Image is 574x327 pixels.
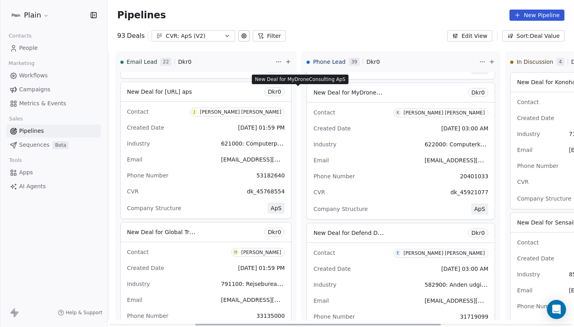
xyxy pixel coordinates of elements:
div: H [234,249,238,256]
div: [PERSON_NAME] [PERSON_NAME] [403,110,485,116]
span: Dkr 0 [178,58,192,66]
span: Dkr 0 [472,229,485,237]
span: CVR [313,189,325,195]
span: New Deal for MyDroneConsulting ApS [313,89,419,96]
span: Contact [127,249,149,255]
div: Phone Lead39Dkr0 [307,51,478,72]
span: 22 [160,58,171,66]
a: People [6,41,101,55]
span: Email [313,297,329,304]
span: Phone Lead [313,58,345,66]
span: dk_45768554 [247,188,285,195]
span: Dkr 0 [268,88,281,96]
span: CVR [517,319,529,325]
div: New Deal for MyDroneConsulting ApSDkr0ContactK[PERSON_NAME] [PERSON_NAME]Created Date[DATE] 03:00... [307,83,495,220]
div: 93 [117,31,145,41]
span: [EMAIL_ADDRESS][DOMAIN_NAME] [221,156,318,163]
span: Email [517,287,533,294]
span: In Discussion [517,58,553,66]
span: New Deal for Defend Denmark ApS [313,229,411,236]
span: Sequences [19,141,49,149]
div: E [397,250,399,256]
span: Email [517,147,533,153]
span: Workflows [19,71,48,80]
span: Company Structure [127,205,181,211]
span: Contact [517,239,539,246]
div: [PERSON_NAME] [PERSON_NAME] [200,109,281,115]
a: Workflows [6,69,101,82]
a: Campaigns [6,83,101,96]
div: Open Intercom Messenger [547,300,566,319]
span: Pipelines [19,127,44,135]
span: Help & Support [66,309,102,316]
span: New Deal for [URL] aps [127,89,192,95]
span: Phone Number [517,163,558,169]
span: Phone Number [313,313,355,320]
span: Company Structure [313,206,368,212]
span: New Deal for MyDroneConsulting ApS [255,76,346,83]
button: Filter [253,30,286,41]
span: Created Date [517,115,554,121]
span: Industry [127,140,150,147]
span: Email [127,297,143,303]
span: [DATE] 03:00 AM [441,266,488,272]
span: Created Date [127,265,164,271]
span: Plain [24,10,41,20]
span: Metrics & Events [19,99,66,108]
span: Industry [517,271,540,278]
span: Deals [127,31,145,41]
span: Industry [127,281,150,287]
span: [DATE] 03:00 AM [441,125,488,132]
span: Created Date [127,124,164,131]
span: Created Date [517,255,554,262]
span: 4 [556,58,564,66]
button: Plain [10,8,51,22]
div: [PERSON_NAME] [241,250,281,255]
span: [DATE] 01:59 PM [238,124,285,131]
span: Phone Number [313,173,355,179]
span: Created Date [313,125,350,132]
span: 582900: Anden udgivelse af software [425,281,529,288]
button: Sort: Deal Value [502,30,564,41]
span: Contact [313,109,335,116]
span: Apps [19,168,33,177]
button: New Pipeline [509,10,564,21]
a: Pipelines [6,124,101,138]
span: dk_45921077 [450,189,488,195]
a: Metrics & Events [6,97,101,110]
span: Beta [53,141,69,149]
span: Email [313,157,329,163]
span: Email Lead [127,58,157,66]
span: [EMAIL_ADDRESS][DOMAIN_NAME] [221,296,318,303]
img: Plain-Logo-Tile.png [11,10,21,20]
span: Pipelines [117,10,166,21]
button: Edit View [447,30,492,41]
span: 621000: Computerprogrammering [221,140,317,147]
span: Dkr 0 [268,228,281,236]
span: Industry [313,141,336,148]
span: Dkr 0 [472,89,485,97]
span: New Deal for Global Travel services ApS [127,228,238,236]
a: Apps [6,166,101,179]
span: 20401033 [460,173,488,179]
span: Phone Number [127,313,169,319]
span: Tools [6,154,25,166]
span: Phone Number [517,303,558,309]
span: 31719099 [460,313,488,320]
a: SequencesBeta [6,138,101,152]
span: Contact [313,250,335,256]
span: Campaigns [19,85,50,94]
span: CVR [127,188,139,195]
span: Created Date [313,266,350,272]
div: New Deal for [URL] apsDkr0ContactJ[PERSON_NAME] [PERSON_NAME]Created Date[DATE] 01:59 PMIndustry6... [120,82,292,219]
span: Industry [517,131,540,137]
a: AI Agents [6,180,101,193]
span: 791100: Rejsebureauers aktiviteter [221,280,320,288]
div: Email Lead22Dkr0 [120,51,274,72]
span: Sales [6,113,26,125]
span: [EMAIL_ADDRESS][DOMAIN_NAME] [425,156,522,164]
span: Company Structure [517,195,571,202]
span: Contact [127,108,149,115]
span: Dkr 0 [366,58,380,66]
span: AI Agents [19,182,46,191]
